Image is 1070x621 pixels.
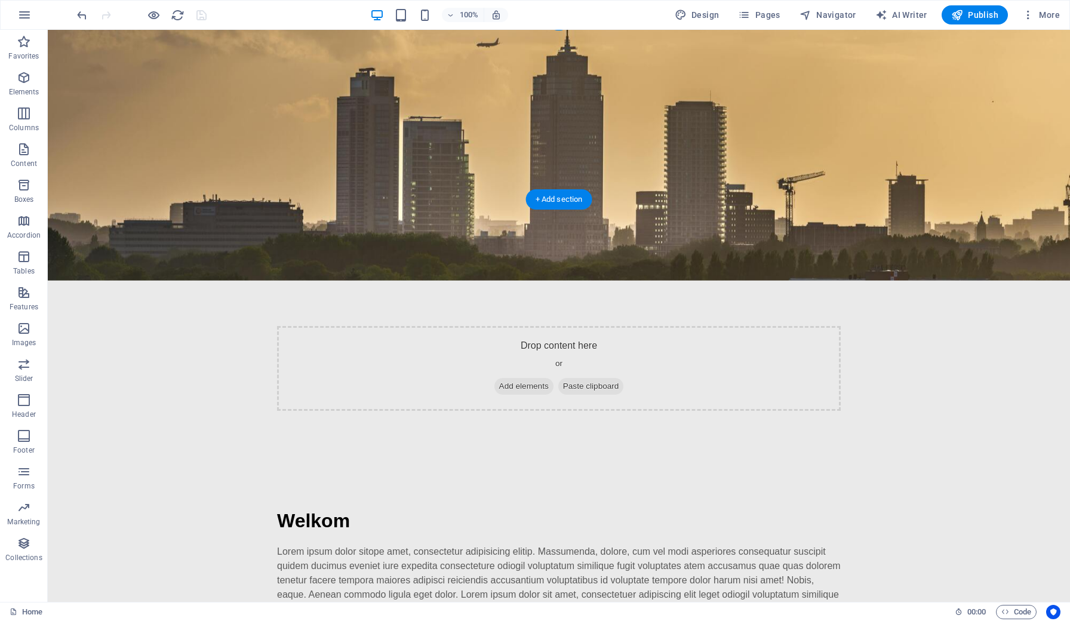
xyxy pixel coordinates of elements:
[1001,605,1031,619] span: Code
[13,266,35,276] p: Tables
[795,5,861,24] button: Navigator
[12,410,36,419] p: Header
[9,87,39,97] p: Elements
[511,348,576,365] span: Paste clipboard
[491,10,502,20] i: On resize automatically adjust zoom level to fit chosen device.
[7,517,40,527] p: Marketing
[12,338,36,348] p: Images
[75,8,89,22] i: Undo: Background color (#f5f5f5 -> #eaeaea) (Ctrl+Z)
[675,9,720,21] span: Design
[7,230,41,240] p: Accordion
[9,123,39,133] p: Columns
[800,9,856,21] span: Navigator
[967,605,986,619] span: 00 00
[951,9,998,21] span: Publish
[8,51,39,61] p: Favorites
[13,445,35,455] p: Footer
[976,607,977,616] span: :
[146,8,161,22] button: Click here to leave preview mode and continue editing
[996,605,1037,619] button: Code
[15,374,33,383] p: Slider
[14,195,34,204] p: Boxes
[75,8,89,22] button: undo
[170,8,185,22] button: reload
[955,605,986,619] h6: Session time
[1022,9,1060,21] span: More
[942,5,1008,24] button: Publish
[11,159,37,168] p: Content
[10,605,42,619] a: Click to cancel selection. Double-click to open Pages
[460,8,479,22] h6: 100%
[1017,5,1065,24] button: More
[447,348,506,365] span: Add elements
[738,9,780,21] span: Pages
[733,5,785,24] button: Pages
[10,302,38,312] p: Features
[670,5,724,24] button: Design
[875,9,927,21] span: AI Writer
[1046,605,1060,619] button: Usercentrics
[670,5,724,24] div: Design (Ctrl+Alt+Y)
[5,553,42,562] p: Collections
[871,5,932,24] button: AI Writer
[526,189,592,210] div: + Add section
[442,8,484,22] button: 100%
[229,296,793,381] div: Drop content here
[171,8,185,22] i: Reload page
[13,481,35,491] p: Forms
